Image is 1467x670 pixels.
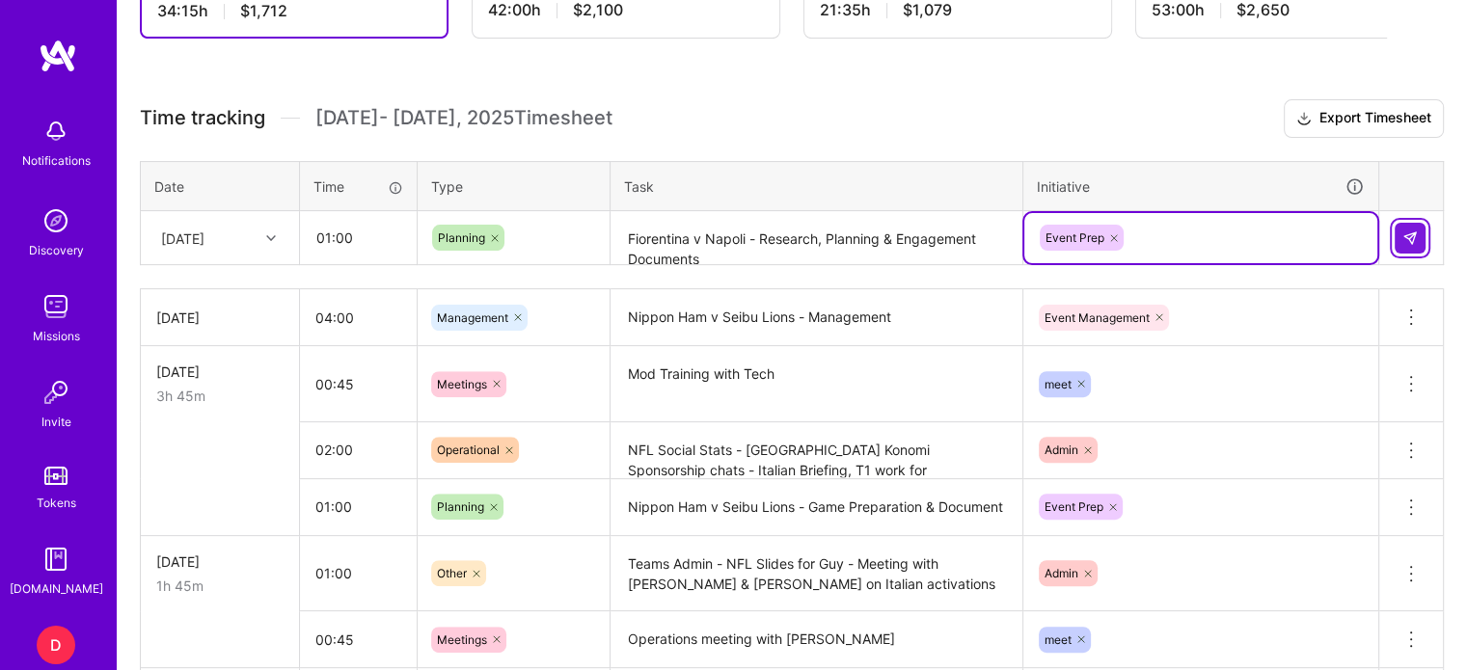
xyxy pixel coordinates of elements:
[1045,566,1078,580] span: Admin
[612,348,1020,420] textarea: Mod Training with Tech
[1284,99,1444,138] button: Export Timesheet
[300,359,417,410] input: HH:MM
[437,377,487,391] span: Meetings
[1296,109,1312,129] i: icon Download
[140,106,265,130] span: Time tracking
[300,292,417,343] input: HH:MM
[37,112,75,150] img: bell
[313,176,403,197] div: Time
[156,362,284,382] div: [DATE]
[156,576,284,596] div: 1h 45m
[1045,310,1150,325] span: Event Management
[37,201,75,240] img: discovery
[418,161,611,211] th: Type
[10,578,103,599] div: [DOMAIN_NAME]
[438,230,485,245] span: Planning
[1395,223,1427,254] div: null
[437,499,484,514] span: Planning
[161,228,204,248] div: [DATE]
[612,481,1020,534] textarea: Nippon Ham v Seibu Lions - Game Preparation & Document
[37,373,75,412] img: Invite
[437,632,487,647] span: Meetings
[315,106,612,130] span: [DATE] - [DATE] , 2025 Timesheet
[612,213,1020,264] textarea: Fiorentina v Napoli - Research, Planning & Engagement Documents
[612,613,1020,666] textarea: Operations meeting with [PERSON_NAME]
[300,548,417,599] input: HH:MM
[611,161,1023,211] th: Task
[37,626,75,664] div: D
[1045,499,1103,514] span: Event Prep
[1045,632,1072,647] span: meet
[41,412,71,432] div: Invite
[300,614,417,665] input: HH:MM
[300,424,417,475] input: HH:MM
[301,212,416,263] input: HH:MM
[437,566,467,580] span: Other
[29,240,84,260] div: Discovery
[1045,442,1078,457] span: Admin
[612,424,1020,477] textarea: NFL Social Stats - [GEOGRAPHIC_DATA] Konomi Sponsorship chats - Italian Briefing, T1 work for [PE...
[156,386,284,406] div: 3h 45m
[300,481,417,532] input: HH:MM
[437,442,500,457] span: Operational
[1046,230,1104,245] span: Event Prep
[32,626,80,664] a: D
[156,308,284,328] div: [DATE]
[39,39,77,73] img: logo
[1045,377,1072,391] span: meet
[437,310,508,325] span: Management
[44,467,68,485] img: tokens
[157,1,431,21] div: 34:15 h
[22,150,91,171] div: Notifications
[612,538,1020,610] textarea: Teams Admin - NFL Slides for Guy - Meeting with [PERSON_NAME] & [PERSON_NAME] on Italian activations
[37,287,75,326] img: teamwork
[612,291,1020,344] textarea: Nippon Ham v Seibu Lions - Management
[240,1,287,21] span: $1,712
[37,493,76,513] div: Tokens
[1402,230,1418,246] img: Submit
[37,540,75,578] img: guide book
[1037,175,1365,198] div: Initiative
[33,326,80,346] div: Missions
[156,551,284,572] div: [DATE]
[266,233,276,243] i: icon Chevron
[141,161,300,211] th: Date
